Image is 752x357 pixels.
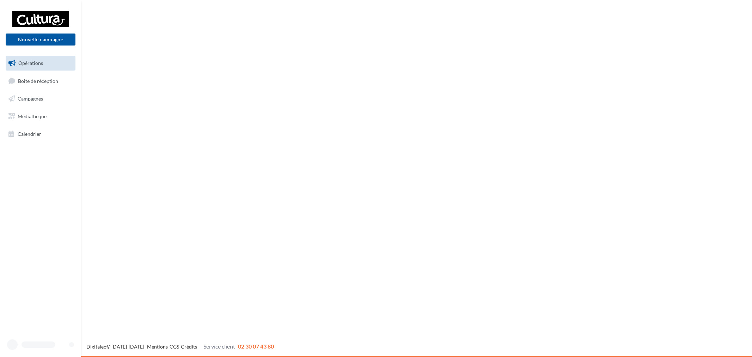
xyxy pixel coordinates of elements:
[18,113,47,119] span: Médiathèque
[4,127,77,141] a: Calendrier
[18,60,43,66] span: Opérations
[4,56,77,71] a: Opérations
[4,91,77,106] a: Campagnes
[86,344,274,350] span: © [DATE]-[DATE] - - -
[86,344,106,350] a: Digitaleo
[147,344,168,350] a: Mentions
[6,34,75,46] button: Nouvelle campagne
[18,78,58,84] span: Boîte de réception
[181,344,197,350] a: Crédits
[238,343,274,350] span: 02 30 07 43 80
[4,73,77,89] a: Boîte de réception
[170,344,179,350] a: CGS
[4,109,77,124] a: Médiathèque
[203,343,235,350] span: Service client
[18,96,43,102] span: Campagnes
[18,131,41,137] span: Calendrier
